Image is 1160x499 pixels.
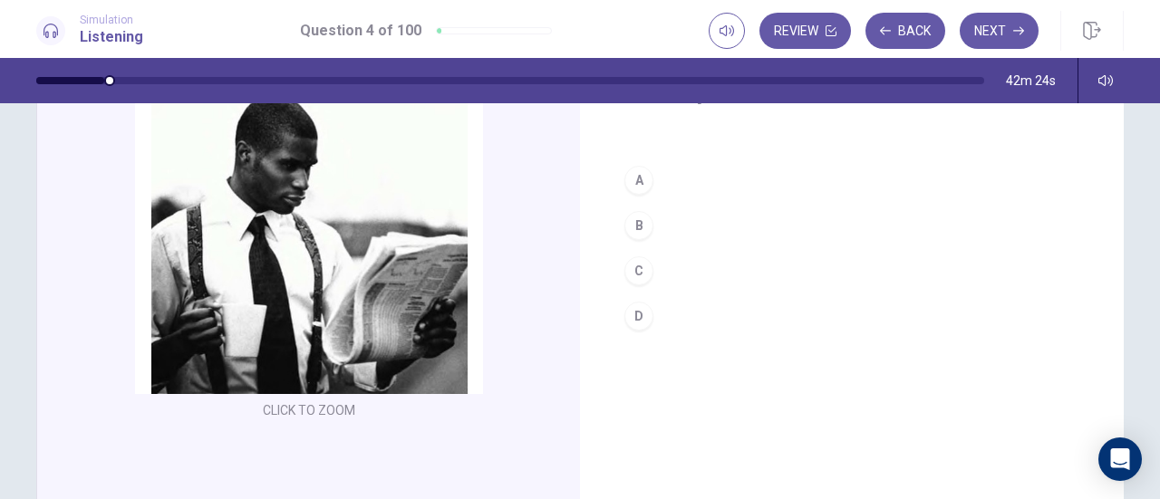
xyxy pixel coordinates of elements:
span: 42m 24s [1006,73,1056,88]
button: C [616,248,1087,293]
div: B [624,211,653,240]
button: Review [759,13,851,49]
button: Next [960,13,1039,49]
div: A [624,166,653,195]
button: D [616,293,1087,339]
h1: Question 4 of 100 [300,20,421,42]
button: B [616,203,1087,248]
button: Back [865,13,945,49]
h1: Listening [80,26,143,48]
div: C [624,256,653,285]
span: Simulation [80,14,143,26]
button: A [616,158,1087,203]
div: D [624,302,653,331]
div: Open Intercom Messenger [1098,437,1142,481]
